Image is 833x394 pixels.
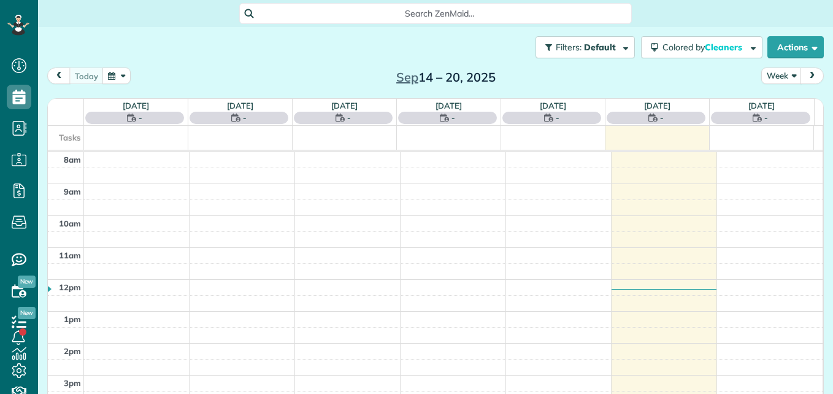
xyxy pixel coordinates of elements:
[540,101,566,110] a: [DATE]
[369,71,523,84] h2: 14 – 20, 2025
[64,314,81,324] span: 1pm
[243,112,247,124] span: -
[764,112,768,124] span: -
[64,187,81,196] span: 9am
[556,112,559,124] span: -
[705,42,744,53] span: Cleaners
[59,218,81,228] span: 10am
[139,112,142,124] span: -
[123,101,149,110] a: [DATE]
[800,68,824,84] button: next
[644,101,670,110] a: [DATE]
[535,36,635,58] button: Filters: Default
[59,133,81,142] span: Tasks
[59,282,81,292] span: 12pm
[227,101,253,110] a: [DATE]
[59,250,81,260] span: 11am
[451,112,455,124] span: -
[396,69,418,85] span: Sep
[331,101,358,110] a: [DATE]
[64,378,81,388] span: 3pm
[748,101,775,110] a: [DATE]
[556,42,582,53] span: Filters:
[347,112,351,124] span: -
[18,276,36,288] span: New
[584,42,616,53] span: Default
[662,42,747,53] span: Colored by
[529,36,635,58] a: Filters: Default
[18,307,36,319] span: New
[436,101,462,110] a: [DATE]
[64,155,81,164] span: 8am
[641,36,762,58] button: Colored byCleaners
[69,68,104,84] button: today
[64,346,81,356] span: 2pm
[660,112,664,124] span: -
[767,36,824,58] button: Actions
[761,68,802,84] button: Week
[47,68,71,84] button: prev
